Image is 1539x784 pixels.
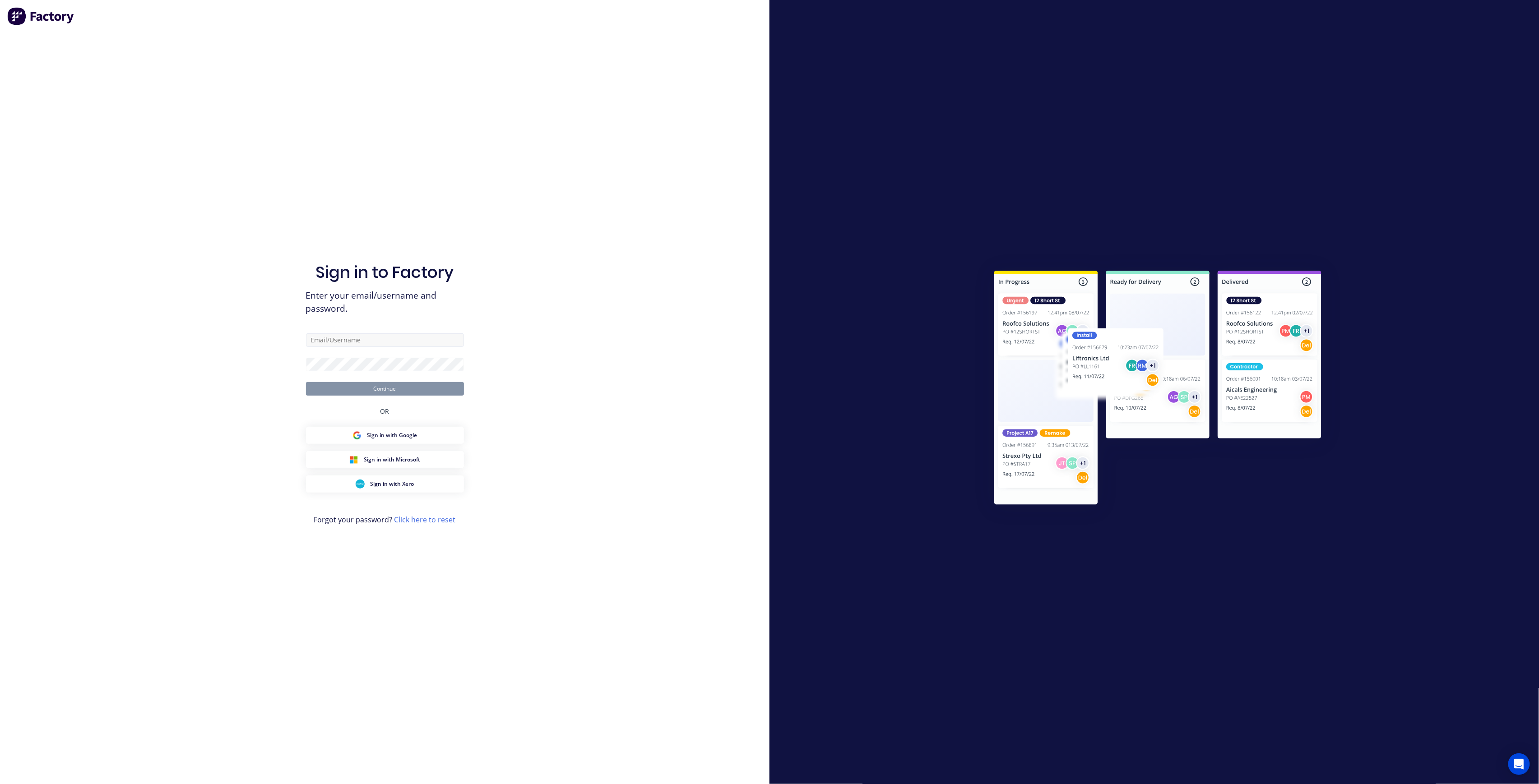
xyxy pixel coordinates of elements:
span: Sign in with Microsoft [364,456,420,464]
div: Open Intercom Messenger [1508,753,1530,775]
img: Sign in [974,253,1341,526]
span: Enter your email/username and password. [306,289,464,315]
a: Click here to reset [394,515,456,525]
h1: Sign in to Factory [316,263,454,282]
button: Microsoft Sign inSign in with Microsoft [306,451,464,468]
button: Google Sign inSign in with Google [306,427,464,444]
img: Xero Sign in [356,480,365,489]
div: OR [380,396,389,427]
span: Sign in with Xero [370,480,414,488]
img: Microsoft Sign in [349,455,358,464]
span: Sign in with Google [367,431,417,439]
button: Xero Sign inSign in with Xero [306,475,464,493]
button: Continue [306,382,464,396]
span: Forgot your password? [314,514,456,525]
img: Factory [7,7,75,25]
input: Email/Username [306,333,464,347]
img: Google Sign in [352,431,362,440]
